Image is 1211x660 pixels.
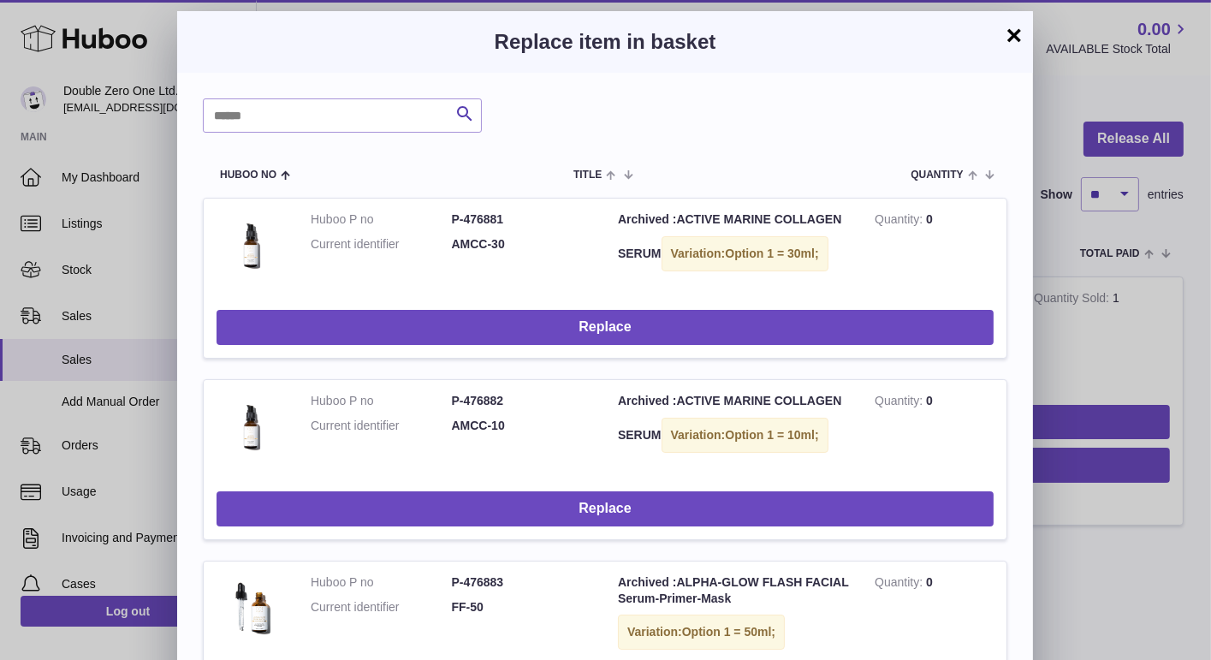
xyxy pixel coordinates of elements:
[217,491,994,526] button: Replace
[605,380,862,479] td: Archived :ACTIVE MARINE COLLAGEN SERUM
[217,211,285,280] img: Archived :ACTIVE MARINE COLLAGEN SERUM
[217,393,285,461] img: Archived :ACTIVE MARINE COLLAGEN SERUM
[605,199,862,297] td: Archived :ACTIVE MARINE COLLAGEN SERUM
[875,575,926,593] strong: Quantity
[452,574,593,591] dd: P-476883
[311,393,452,409] dt: Huboo P no
[311,211,452,228] dt: Huboo P no
[217,574,285,643] img: Archived :ALPHA-GLOW FLASH FACIAL Serum-Primer-Mask
[875,212,926,230] strong: Quantity
[682,625,775,639] span: Option 1 = 50ml;
[862,380,1006,479] td: 0
[875,394,926,412] strong: Quantity
[725,247,818,260] span: Option 1 = 30ml;
[203,28,1007,56] h3: Replace item in basket
[452,599,593,615] dd: FF-50
[662,236,828,271] div: Variation:
[311,574,452,591] dt: Huboo P no
[911,169,963,181] span: Quantity
[452,393,593,409] dd: P-476882
[725,428,818,442] span: Option 1 = 10ml;
[217,310,994,345] button: Replace
[862,199,1006,297] td: 0
[452,211,593,228] dd: P-476881
[311,236,452,253] dt: Current identifier
[220,169,276,181] span: Huboo no
[311,418,452,434] dt: Current identifier
[618,615,785,650] div: Variation:
[573,169,602,181] span: Title
[1004,25,1024,45] button: ×
[452,418,593,434] dd: AMCC-10
[452,236,593,253] dd: AMCC-30
[311,599,452,615] dt: Current identifier
[662,418,828,453] div: Variation:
